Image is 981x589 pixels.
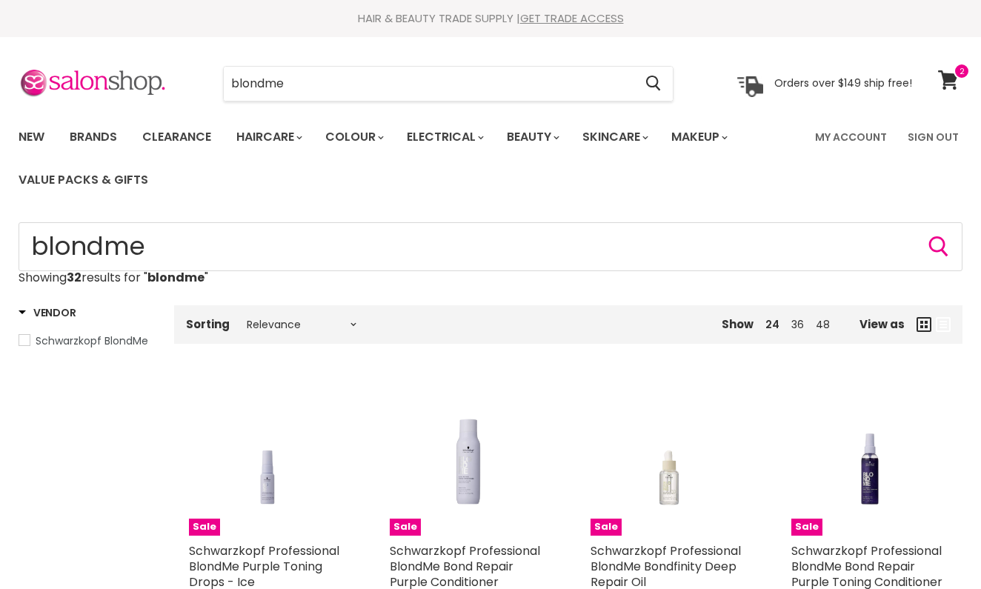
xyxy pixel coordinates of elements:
[496,122,568,153] a: Beauty
[791,379,948,536] a: Schwarzkopf Professional BlondMe Bond Repair Purple Toning Conditioner SpraySale
[131,122,222,153] a: Clearance
[859,318,905,330] span: View as
[223,66,674,102] form: Product
[571,122,657,153] a: Skincare
[899,122,968,153] a: Sign Out
[7,116,806,202] ul: Main menu
[791,519,822,536] span: Sale
[765,317,779,332] a: 24
[520,10,624,26] a: GET TRADE ACCESS
[660,122,736,153] a: Makeup
[774,76,912,90] p: Orders over $149 ship free!
[36,333,148,348] span: Schwarzkopf BlondMe
[927,235,951,259] button: Search
[791,399,948,516] img: Schwarzkopf Professional BlondMe Bond Repair Purple Toning Conditioner Spray
[19,333,156,349] a: Schwarzkopf BlondMe
[19,222,962,271] form: Product
[59,122,128,153] a: Brands
[189,399,345,516] img: Schwarzkopf Professional BlondMe Purple Toning Drops - Ice
[591,379,747,536] a: Schwarzkopf Professional BlondMe Bondfinity Deep Repair OilSale
[224,67,634,101] input: Search
[634,67,673,101] button: Search
[186,318,230,330] label: Sorting
[19,222,962,271] input: Search
[791,317,804,332] a: 36
[816,317,830,332] a: 48
[314,122,393,153] a: Colour
[7,122,56,153] a: New
[591,399,747,516] img: Schwarzkopf Professional BlondMe Bondfinity Deep Repair Oil
[907,519,966,574] iframe: Gorgias live chat messenger
[19,271,962,284] p: Showing results for " "
[19,305,76,320] h3: Vendor
[722,316,754,332] span: Show
[225,122,311,153] a: Haircare
[806,122,896,153] a: My Account
[147,269,204,286] strong: blondme
[67,269,82,286] strong: 32
[189,519,220,536] span: Sale
[390,519,421,536] span: Sale
[396,122,493,153] a: Electrical
[390,379,546,536] a: Schwarzkopf Professional BlondMe Bond Repair Purple ConditionerSale
[7,164,159,196] a: Value Packs & Gifts
[591,519,622,536] span: Sale
[390,399,546,516] img: Schwarzkopf Professional BlondMe Bond Repair Purple Conditioner
[189,379,345,536] a: Schwarzkopf Professional BlondMe Purple Toning Drops - IceSale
